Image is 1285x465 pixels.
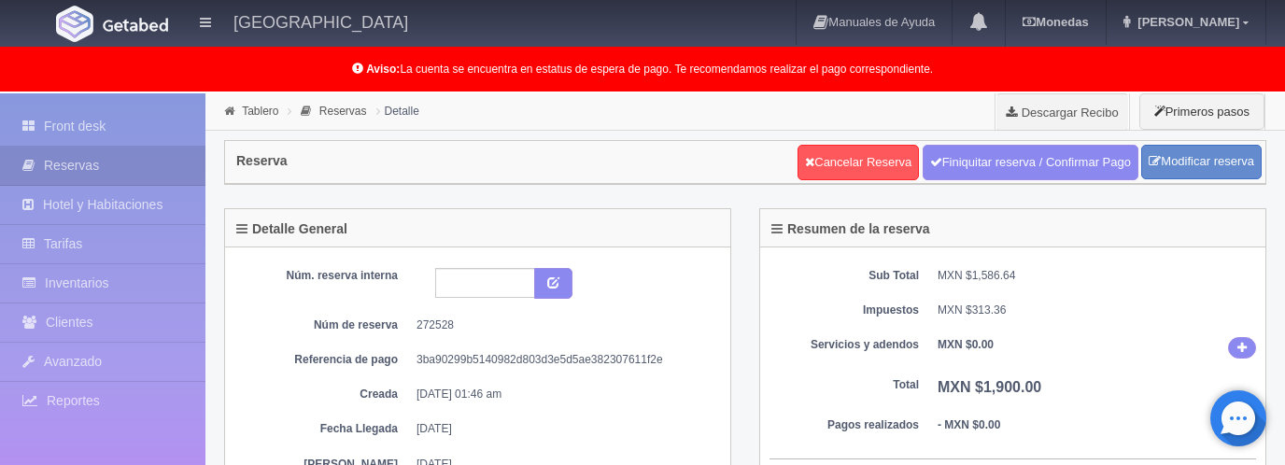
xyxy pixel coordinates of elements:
a: Tablero [242,105,278,118]
h4: Resumen de la reserva [771,222,930,236]
h4: [GEOGRAPHIC_DATA] [233,9,408,33]
dt: Creada [248,387,398,402]
b: MXN $0.00 [938,338,994,351]
img: Getabed [56,6,93,42]
h4: Detalle General [236,222,347,236]
a: Descargar Recibo [996,93,1129,131]
b: Aviso: [366,63,400,76]
dt: Núm. reserva interna [248,268,398,284]
dt: Total [770,377,919,393]
dd: MXN $1,586.64 [938,268,1256,284]
dt: Servicios y adendos [770,337,919,353]
li: Detalle [372,102,424,120]
dt: Referencia de pago [248,352,398,368]
dd: [DATE] [417,421,707,437]
span: [PERSON_NAME] [1133,15,1239,29]
b: MXN $1,900.00 [938,379,1041,395]
img: Getabed [103,18,168,32]
a: Cancelar Reserva [798,145,919,180]
dt: Sub Total [770,268,919,284]
dd: 272528 [417,317,707,333]
dd: MXN $313.36 [938,303,1256,318]
dt: Núm de reserva [248,317,398,333]
b: - MXN $0.00 [938,418,1000,431]
dt: Impuestos [770,303,919,318]
a: Modificar reserva [1141,145,1262,179]
a: Reservas [319,105,367,118]
b: Monedas [1023,15,1088,29]
dt: Fecha Llegada [248,421,398,437]
h4: Reserva [236,154,288,168]
a: Finiquitar reserva / Confirmar Pago [923,145,1138,180]
button: Primeros pasos [1139,93,1264,130]
dd: [DATE] 01:46 am [417,387,707,402]
dd: 3ba90299b5140982d803d3e5d5ae382307611f2e [417,352,707,368]
dt: Pagos realizados [770,417,919,433]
